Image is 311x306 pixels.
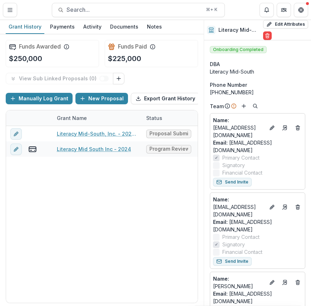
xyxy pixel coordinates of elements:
[222,154,260,161] span: Primary Contact
[131,93,200,104] button: Export Grant History
[28,145,37,154] button: view-payments
[6,73,113,84] button: View Sub Linked Proposals (0)
[107,20,141,34] a: Documents
[10,128,22,140] button: edit
[222,233,260,241] span: Primary Contact
[149,146,188,152] span: Program Review PR5
[210,46,267,53] span: Onboarding Completed
[210,102,224,110] p: Team
[144,21,165,32] div: Notes
[213,117,229,123] span: Name :
[268,124,276,132] button: Edit
[6,21,44,32] div: Grant History
[149,131,188,137] span: Proposal Submitted
[210,60,220,68] span: DBA
[108,53,141,64] p: $225,000
[263,31,272,40] button: Delete
[196,110,249,126] div: Amount Awarded
[213,291,228,297] span: Email:
[279,122,291,134] a: Go to contact
[213,275,265,290] a: Name: [PERSON_NAME]
[222,248,262,256] span: Financial Contact
[75,93,128,104] button: New Proposal
[57,130,138,137] a: Literacy Mid-South, Inc. - 2025 - Community of Practice form
[213,196,265,218] p: [EMAIL_ADDRESS][DOMAIN_NAME]
[113,73,124,84] button: Link Grants
[294,3,308,17] button: Get Help
[240,102,248,110] button: Add
[213,290,302,305] a: Email: [EMAIL_ADDRESS][DOMAIN_NAME]
[222,169,262,176] span: Financial Contact
[213,196,265,218] a: Name: [EMAIL_ADDRESS][DOMAIN_NAME]
[47,20,78,34] a: Payments
[263,20,308,29] button: Edit Attributes
[268,203,276,211] button: Edit
[213,116,265,139] p: [EMAIL_ADDRESS][DOMAIN_NAME]
[213,139,302,154] a: Email: [EMAIL_ADDRESS][DOMAIN_NAME]
[52,3,225,17] button: Search...
[53,110,142,126] div: Grant Name
[142,110,196,126] div: Status
[19,76,99,82] p: View Sub Linked Proposals ( 0 )
[118,43,147,50] h2: Funds Paid
[10,144,22,155] button: edit
[6,20,44,34] a: Grant History
[293,203,302,211] button: Deletes
[196,114,246,122] div: Amount Awarded
[53,114,91,122] div: Grant Name
[210,89,305,96] div: [PHONE_NUMBER]
[213,218,302,233] a: Email: [EMAIL_ADDRESS][DOMAIN_NAME]
[222,241,245,248] span: Signatory
[213,116,265,139] a: Name: [EMAIL_ADDRESS][DOMAIN_NAME]
[144,20,165,34] a: Notes
[279,201,291,213] a: Go to contact
[107,21,141,32] div: Documents
[204,6,219,14] div: ⌘ + K
[213,276,229,282] span: Name :
[251,102,260,110] button: Search
[9,53,42,64] p: $250,000
[213,257,252,266] button: Send Invite
[80,20,104,34] a: Activity
[222,161,245,169] span: Signatory
[210,81,247,89] span: Phone Number
[293,278,302,287] button: Deletes
[19,43,61,50] h2: Funds Awarded
[6,93,73,104] button: Manually Log Grant
[66,6,202,13] span: Search...
[277,3,291,17] button: Partners
[47,21,78,32] div: Payments
[3,3,17,17] button: Toggle Menu
[213,275,265,290] p: [PERSON_NAME]
[213,140,228,146] span: Email:
[268,278,276,287] button: Edit
[218,27,260,33] h2: Literacy Mid-South, Inc.
[260,3,274,17] button: Notifications
[142,114,167,122] div: Status
[213,196,229,202] span: Name :
[80,21,104,32] div: Activity
[293,124,302,132] button: Deletes
[210,68,305,75] div: Literacy Mid-South
[213,178,252,186] button: Send Invite
[279,277,291,288] a: Go to contact
[57,145,131,153] a: Literacy Mid South Inc - 2024
[213,219,228,225] span: Email:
